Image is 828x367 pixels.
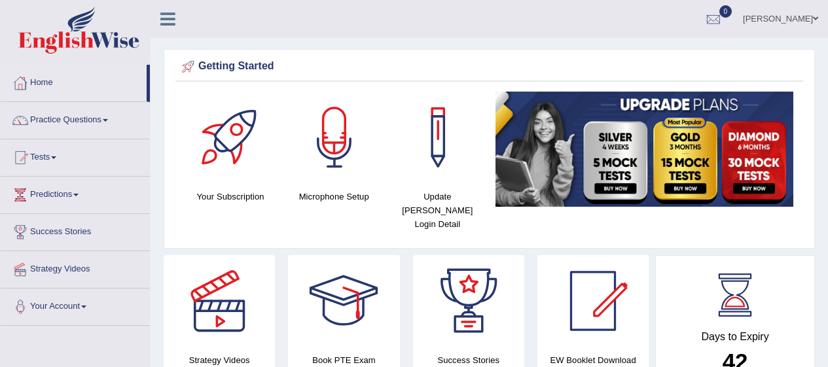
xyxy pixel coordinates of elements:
[1,139,150,172] a: Tests
[1,288,150,321] a: Your Account
[289,190,379,203] h4: Microphone Setup
[495,92,793,207] img: small5.jpg
[164,353,275,367] h4: Strategy Videos
[185,190,276,203] h4: Your Subscription
[1,251,150,284] a: Strategy Videos
[670,331,800,343] h4: Days to Expiry
[413,353,524,367] h4: Success Stories
[537,353,649,367] h4: EW Booklet Download
[719,5,732,18] span: 0
[1,65,147,97] a: Home
[392,190,482,231] h4: Update [PERSON_NAME] Login Detail
[1,177,150,209] a: Predictions
[1,214,150,247] a: Success Stories
[179,57,800,77] div: Getting Started
[1,102,150,135] a: Practice Questions
[288,353,399,367] h4: Book PTE Exam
